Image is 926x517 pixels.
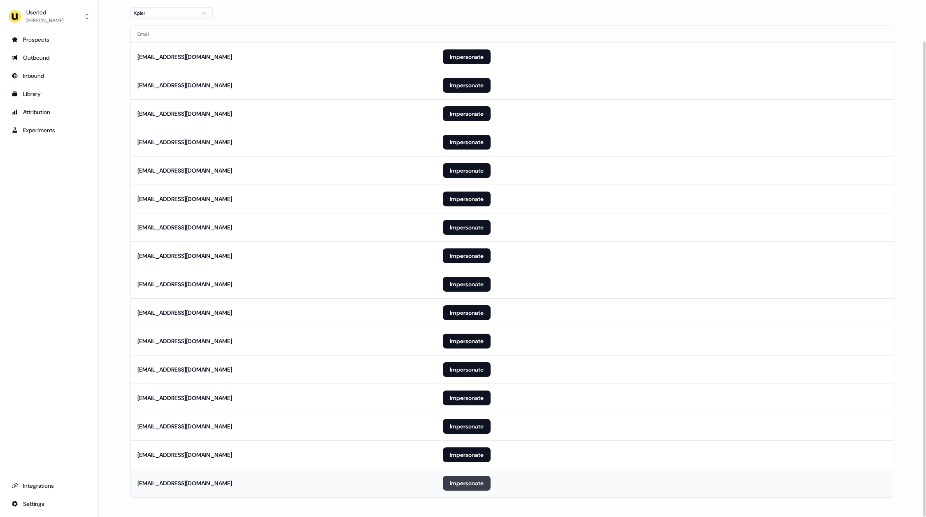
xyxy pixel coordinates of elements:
[130,7,213,19] button: Kpler
[443,305,491,320] button: Impersonate
[443,78,491,93] button: Impersonate
[137,53,232,61] div: [EMAIL_ADDRESS][DOMAIN_NAME]
[137,451,232,459] div: [EMAIL_ADDRESS][DOMAIN_NAME]
[443,362,491,377] button: Impersonate
[137,81,232,89] div: [EMAIL_ADDRESS][DOMAIN_NAME]
[26,8,63,16] div: Userled
[137,223,232,232] div: [EMAIL_ADDRESS][DOMAIN_NAME]
[443,334,491,349] button: Impersonate
[7,87,92,101] a: Go to templates
[443,192,491,206] button: Impersonate
[443,248,491,263] button: Impersonate
[443,391,491,405] button: Impersonate
[443,163,491,178] button: Impersonate
[12,482,87,490] div: Integrations
[137,110,232,118] div: [EMAIL_ADDRESS][DOMAIN_NAME]
[131,26,436,42] th: Email
[443,476,491,491] button: Impersonate
[137,337,232,345] div: [EMAIL_ADDRESS][DOMAIN_NAME]
[137,138,232,146] div: [EMAIL_ADDRESS][DOMAIN_NAME]
[137,479,232,487] div: [EMAIL_ADDRESS][DOMAIN_NAME]
[443,220,491,235] button: Impersonate
[7,7,92,26] button: Userled[PERSON_NAME]
[7,479,92,492] a: Go to integrations
[137,252,232,260] div: [EMAIL_ADDRESS][DOMAIN_NAME]
[443,106,491,121] button: Impersonate
[12,54,87,62] div: Outbound
[443,419,491,434] button: Impersonate
[26,16,63,25] div: [PERSON_NAME]
[443,49,491,64] button: Impersonate
[137,394,232,402] div: [EMAIL_ADDRESS][DOMAIN_NAME]
[137,280,232,288] div: [EMAIL_ADDRESS][DOMAIN_NAME]
[134,9,196,17] div: Kpler
[12,72,87,80] div: Inbound
[137,195,232,203] div: [EMAIL_ADDRESS][DOMAIN_NAME]
[12,500,87,508] div: Settings
[7,69,92,82] a: Go to Inbound
[137,309,232,317] div: [EMAIL_ADDRESS][DOMAIN_NAME]
[137,422,232,430] div: [EMAIL_ADDRESS][DOMAIN_NAME]
[7,105,92,119] a: Go to attribution
[137,365,232,374] div: [EMAIL_ADDRESS][DOMAIN_NAME]
[137,166,232,175] div: [EMAIL_ADDRESS][DOMAIN_NAME]
[12,108,87,116] div: Attribution
[12,126,87,134] div: Experiments
[7,124,92,137] a: Go to experiments
[12,35,87,44] div: Prospects
[12,90,87,98] div: Library
[7,33,92,46] a: Go to prospects
[7,497,92,510] a: Go to integrations
[443,447,491,462] button: Impersonate
[7,51,92,64] a: Go to outbound experience
[443,135,491,150] button: Impersonate
[443,277,491,292] button: Impersonate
